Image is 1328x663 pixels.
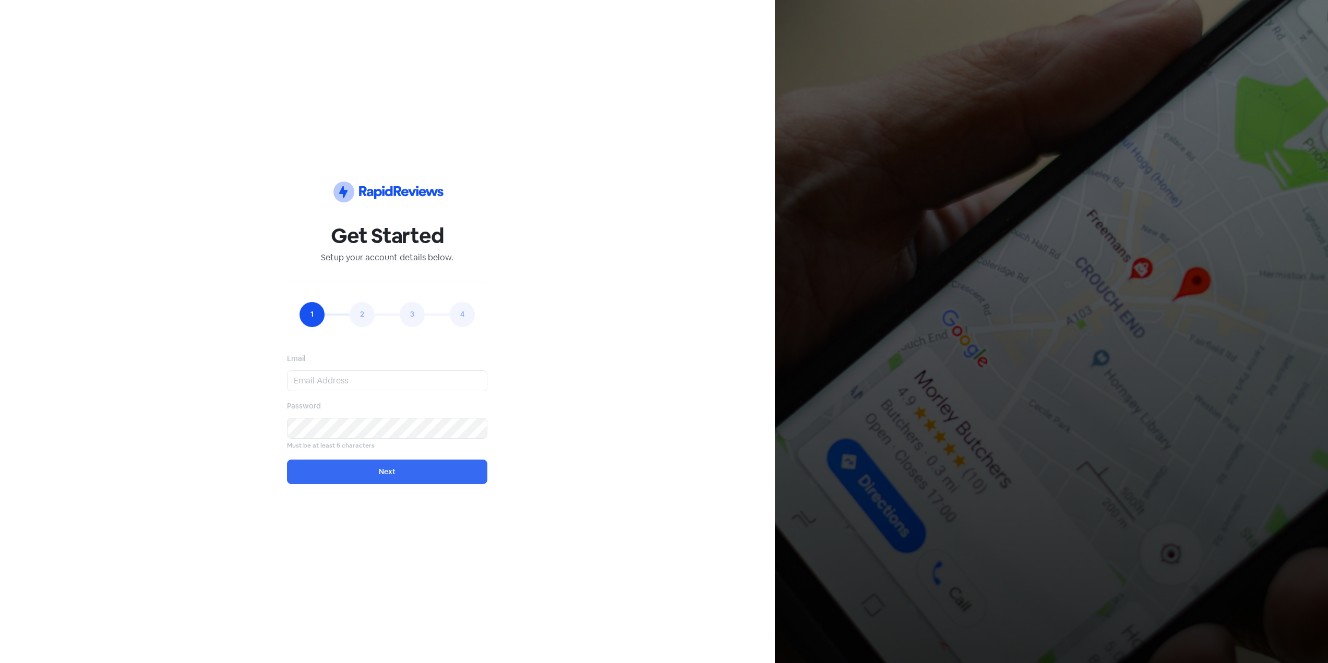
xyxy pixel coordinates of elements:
[287,223,487,248] h1: Get Started
[300,302,325,327] a: 1
[321,252,453,263] span: Setup your account details below.
[287,460,487,484] button: Next
[400,302,425,327] a: 3
[450,302,475,327] a: 4
[287,353,305,364] label: Email
[287,441,375,451] small: Must be at least 6 characters
[287,370,487,391] input: Email Address
[287,401,321,412] label: Password
[350,302,375,327] a: 2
